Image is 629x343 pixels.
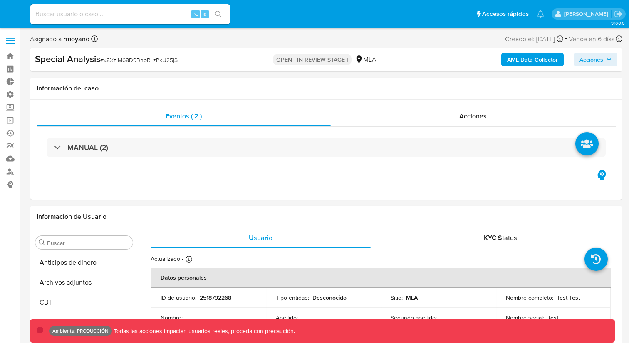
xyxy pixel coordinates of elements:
[47,239,129,247] input: Buscar
[276,294,309,301] p: Tipo entidad :
[574,53,617,66] button: Acciones
[249,233,272,243] span: Usuario
[151,268,611,288] th: Datos personales
[200,294,231,301] p: 2518792268
[186,314,188,321] p: -
[39,239,45,246] button: Buscar
[161,294,196,301] p: ID de usuario :
[30,35,89,44] span: Asignado a
[30,9,230,20] input: Buscar usuario o caso...
[161,314,183,321] p: Nombre :
[192,10,198,18] span: ⌥
[32,253,136,273] button: Anticipos de dinero
[67,143,108,152] h3: MANUAL (2)
[506,294,553,301] p: Nombre completo :
[569,35,614,44] span: Vence en 6 días
[210,8,227,20] button: search-icon
[62,34,89,44] b: rmoyano
[564,10,611,18] p: rodrigo.moyano@mercadolibre.com
[32,313,136,333] button: CVU
[112,327,295,335] p: Todas las acciones impactan usuarios reales, proceda con precaución.
[391,294,403,301] p: Sitio :
[166,111,202,121] span: Eventos ( 2 )
[203,10,206,18] span: s
[505,33,563,45] div: Creado el: [DATE]
[32,273,136,293] button: Archivos adjuntos
[440,314,442,321] p: -
[100,56,182,64] span: # x8XzlM68D9BnpRLzPkU25jSH
[32,293,136,313] button: CBT
[557,294,580,301] p: Test Test
[312,294,347,301] p: Desconocido
[391,314,437,321] p: Segundo apellido :
[565,33,567,45] span: -
[579,53,603,66] span: Acciones
[501,53,564,66] button: AML Data Collector
[547,314,558,321] p: Test
[273,54,352,65] p: OPEN - IN REVIEW STAGE I
[47,138,606,157] div: MANUAL (2)
[52,329,109,333] p: Ambiente: PRODUCCIÓN
[151,255,183,263] p: Actualizado -
[406,294,418,301] p: MLA
[301,314,303,321] p: -
[506,314,544,321] p: Nombre social :
[537,10,544,18] a: Notificaciones
[37,213,106,221] h1: Información de Usuario
[484,233,517,243] span: KYC Status
[614,10,623,18] a: Salir
[482,10,529,18] span: Accesos rápidos
[37,84,616,93] h1: Información del caso
[355,55,376,64] div: MLA
[507,53,558,66] b: AML Data Collector
[459,111,487,121] span: Acciones
[35,52,100,65] b: Special Analysis
[276,314,298,321] p: Apellido :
